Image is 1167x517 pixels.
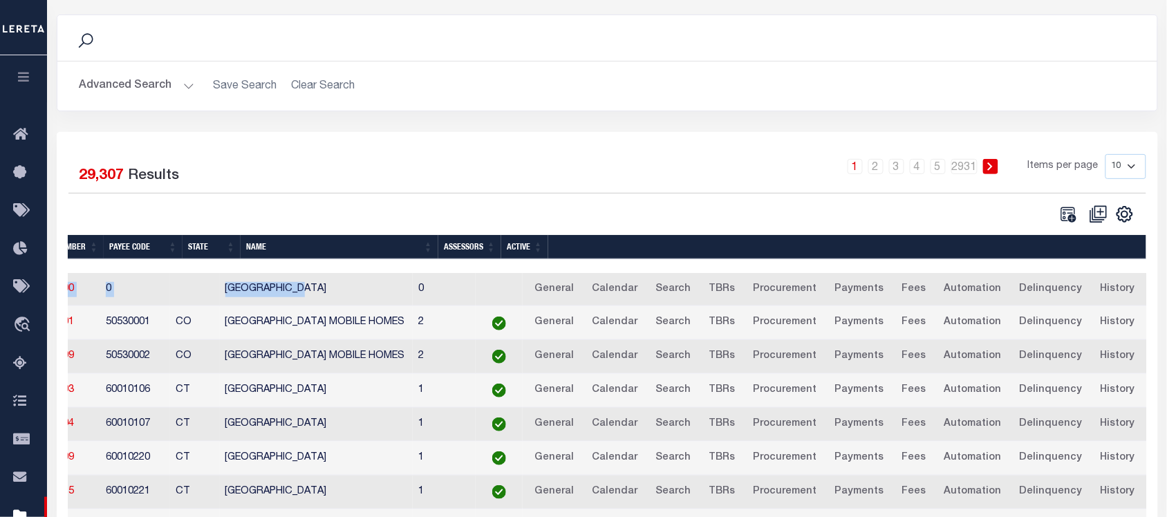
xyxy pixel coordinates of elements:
[747,312,823,334] a: Procurement
[889,159,904,174] a: 3
[528,447,580,469] a: General
[501,235,548,259] th: Active: activate to sort column ascending
[702,312,741,334] a: TBRs
[702,481,741,503] a: TBRs
[586,346,644,368] a: Calendar
[1094,379,1141,402] a: History
[702,279,741,301] a: TBRs
[438,235,501,259] th: Assessors: activate to sort column ascending
[170,442,219,476] td: CT
[528,379,580,402] a: General
[100,273,170,307] td: 0
[1013,413,1088,435] a: Delinquency
[747,413,823,435] a: Procurement
[702,447,741,469] a: TBRs
[1094,481,1141,503] a: History
[1013,481,1088,503] a: Delinquency
[492,485,506,499] img: check-icon-green.svg
[1094,346,1141,368] a: History
[492,451,506,465] img: check-icon-green.svg
[937,346,1007,368] a: Automation
[100,340,170,374] td: 50530002
[828,447,890,469] a: Payments
[492,317,506,330] img: check-icon-green.svg
[747,481,823,503] a: Procurement
[220,374,413,408] td: [GEOGRAPHIC_DATA]
[100,476,170,509] td: 60010221
[220,408,413,442] td: [GEOGRAPHIC_DATA]
[413,476,476,509] td: 1
[586,379,644,402] a: Calendar
[413,442,476,476] td: 1
[649,447,697,469] a: Search
[828,413,890,435] a: Payments
[951,159,978,174] a: 2931
[937,447,1007,469] a: Automation
[413,340,476,374] td: 2
[828,312,890,334] a: Payments
[1013,379,1088,402] a: Delinquency
[170,476,219,509] td: CT
[937,312,1007,334] a: Automation
[937,379,1007,402] a: Automation
[528,346,580,368] a: General
[492,350,506,364] img: check-icon-green.svg
[649,379,697,402] a: Search
[220,273,413,307] td: [GEOGRAPHIC_DATA]
[828,481,890,503] a: Payments
[241,235,438,259] th: Name: activate to sort column ascending
[747,279,823,301] a: Procurement
[895,379,932,402] a: Fees
[80,73,194,100] button: Advanced Search
[747,447,823,469] a: Procurement
[100,374,170,408] td: 60010106
[702,413,741,435] a: TBRs
[937,413,1007,435] a: Automation
[828,379,890,402] a: Payments
[492,384,506,397] img: check-icon-green.svg
[220,442,413,476] td: [GEOGRAPHIC_DATA]
[170,374,219,408] td: CT
[1013,279,1088,301] a: Delinquency
[828,279,890,301] a: Payments
[129,165,180,187] label: Results
[528,481,580,503] a: General
[413,374,476,408] td: 1
[80,169,124,183] span: 29,307
[528,413,580,435] a: General
[492,417,506,431] img: check-icon-green.svg
[895,279,932,301] a: Fees
[649,312,697,334] a: Search
[895,312,932,334] a: Fees
[1094,447,1141,469] a: History
[100,306,170,340] td: 50530001
[586,447,644,469] a: Calendar
[1013,447,1088,469] a: Delinquency
[937,481,1007,503] a: Automation
[104,235,183,259] th: Payee Code: activate to sort column ascending
[220,476,413,509] td: [GEOGRAPHIC_DATA]
[702,346,741,368] a: TBRs
[13,317,35,335] i: travel_explore
[649,481,697,503] a: Search
[413,306,476,340] td: 2
[528,312,580,334] a: General
[895,447,932,469] a: Fees
[931,159,946,174] a: 5
[895,346,932,368] a: Fees
[586,481,644,503] a: Calendar
[895,413,932,435] a: Fees
[1013,312,1088,334] a: Delinquency
[895,481,932,503] a: Fees
[747,346,823,368] a: Procurement
[100,408,170,442] td: 60010107
[220,340,413,374] td: [GEOGRAPHIC_DATA] MOBILE HOMES
[649,279,697,301] a: Search
[586,312,644,334] a: Calendar
[183,235,241,259] th: State: activate to sort column ascending
[220,306,413,340] td: [GEOGRAPHIC_DATA] MOBILE HOMES
[1094,312,1141,334] a: History
[1013,346,1088,368] a: Delinquency
[1094,279,1141,301] a: History
[170,408,219,442] td: CT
